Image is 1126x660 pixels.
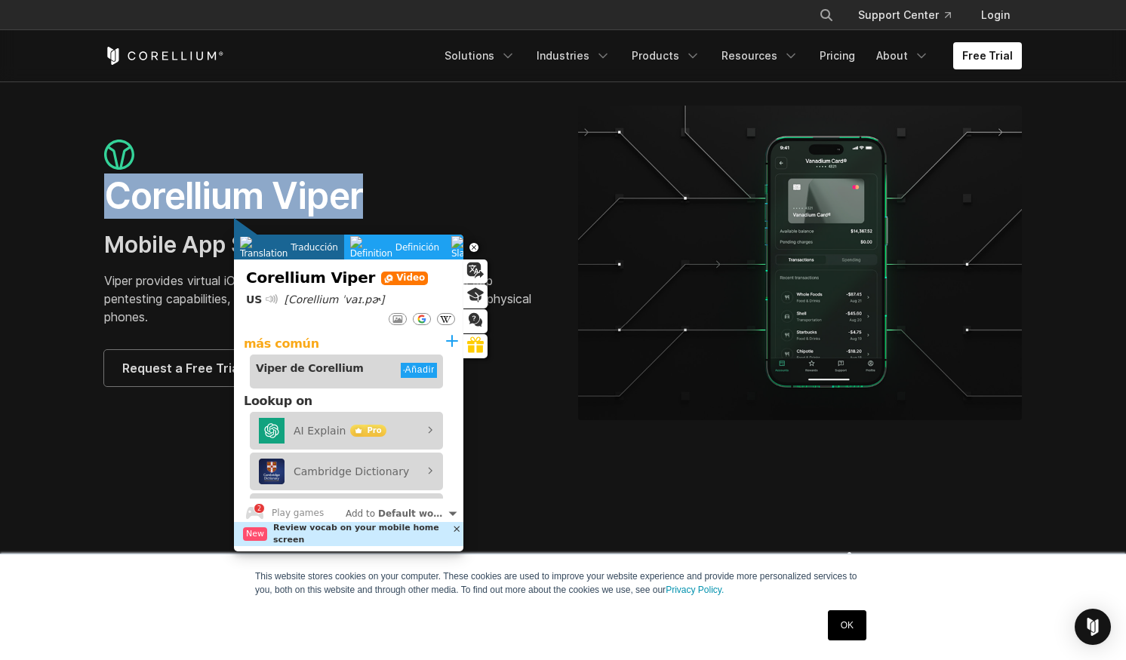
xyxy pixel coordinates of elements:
a: Privacy Policy. [666,585,724,595]
a: Free Trial [953,42,1022,69]
a: Solutions [435,42,525,69]
a: Login [969,2,1022,29]
p: This website stores cookies on your computer. These cookies are used to improve your website expe... [255,569,871,597]
div: Navigation Menu [801,2,1022,29]
a: Pricing [811,42,864,69]
h2: Watch Viper In Action [736,547,964,615]
a: Request a Free Trial [104,350,260,386]
a: OK [828,610,866,640]
a: Resources [712,42,808,69]
button: Search [813,2,840,29]
img: viper_icon_large [104,140,134,170]
span: Request a Free Trial [122,359,242,377]
a: Corellium Home [104,47,224,65]
h1: Corellium Viper [104,173,548,219]
a: About [867,42,938,69]
a: Products [623,42,709,69]
div: Open Intercom Messenger [1075,609,1111,645]
a: Support Center [846,2,963,29]
img: viper_hero [578,106,1022,420]
p: Viper provides virtual iOS and Android devices that enable mobile app pentesting capabilities, sp... [104,272,548,326]
span: Mobile App Security Testing [104,231,407,258]
a: Industries [528,42,620,69]
div: Navigation Menu [435,42,1022,69]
